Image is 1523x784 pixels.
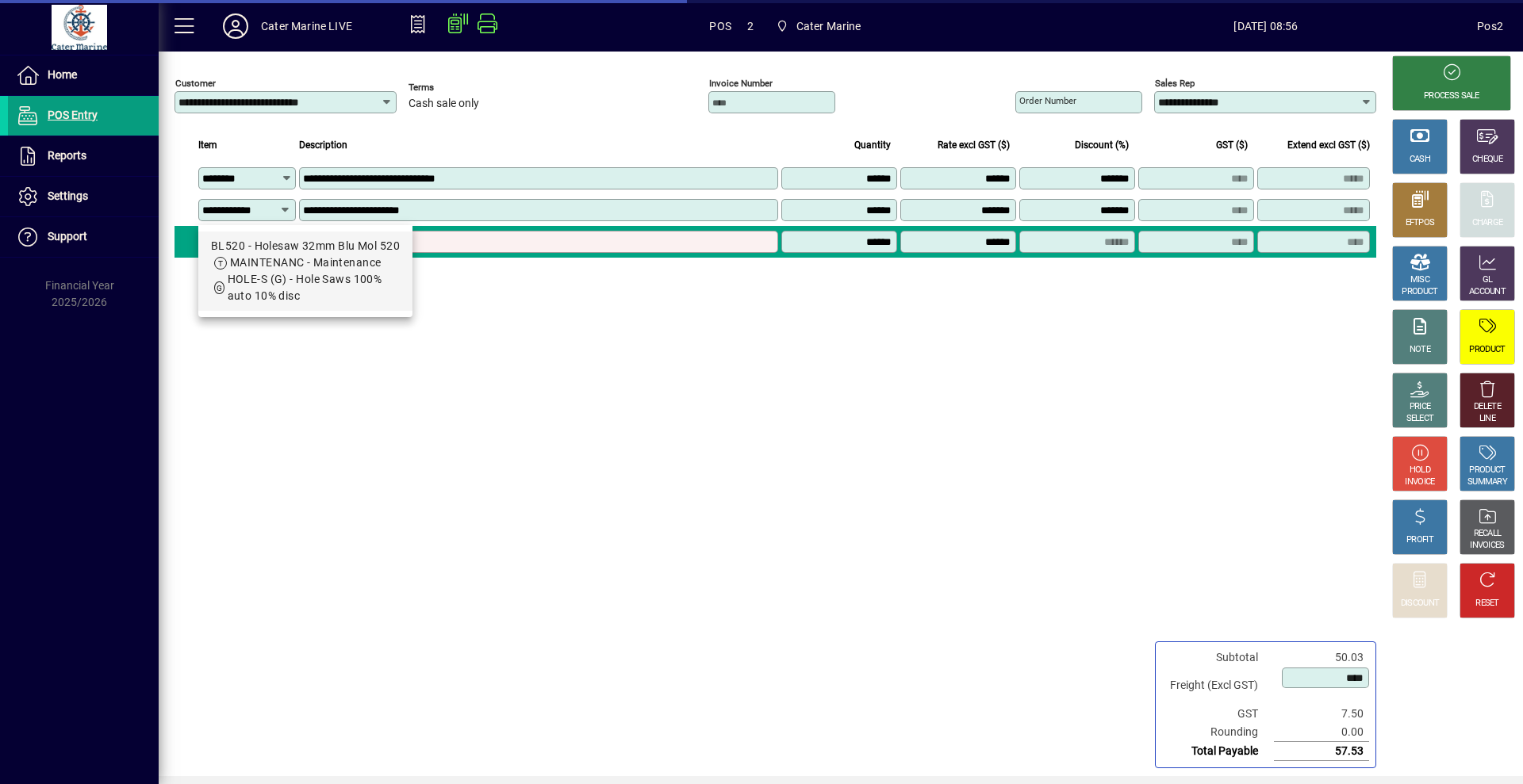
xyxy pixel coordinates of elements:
[1075,136,1129,154] span: Discount (%)
[1216,136,1248,154] span: GST ($)
[938,136,1010,154] span: Rate excl GST ($)
[8,55,159,95] a: Home
[1162,723,1274,742] td: Rounding
[1467,476,1507,488] div: SUMMARY
[1405,476,1434,488] div: INVOICE
[1401,598,1439,610] div: DISCOUNT
[1410,274,1429,286] div: MISC
[299,136,347,154] span: Description
[1483,274,1493,286] div: GL
[1274,723,1369,742] td: 0.00
[769,12,868,40] span: Cater Marine
[409,82,504,93] span: Terms
[1474,528,1502,540] div: RECALL
[1472,154,1502,166] div: CHEQUE
[1162,648,1274,667] td: Subtotal
[1274,742,1369,761] td: 57.53
[1406,413,1434,425] div: SELECT
[747,13,754,39] span: 2
[198,136,217,154] span: Item
[211,238,400,254] div: BL520 - Holesaw 32mm Blu Mol 520
[1469,344,1505,356] div: PRODUCT
[1287,136,1370,154] span: Extend excl GST ($)
[210,12,261,40] button: Profile
[1479,413,1495,425] div: LINE
[48,189,88,202] span: Settings
[1469,465,1505,476] div: PRODUCT
[1410,465,1430,476] div: HOLD
[1477,13,1503,39] div: Pos2
[1402,286,1437,298] div: PRODUCT
[1474,401,1501,413] div: DELETE
[1162,705,1274,723] td: GST
[1410,344,1430,356] div: NOTE
[1162,742,1274,761] td: Total Payable
[1472,217,1503,229] div: CHARGE
[48,68,77,81] span: Home
[409,98,479,110] span: Cash sale only
[198,231,412,311] mat-option: BL520 - Holesaw 32mm Blu Mol 520
[1475,598,1499,610] div: RESET
[1274,648,1369,667] td: 50.03
[709,13,731,39] span: POS
[1162,667,1274,705] td: Freight (Excl GST)
[48,109,98,121] span: POS Entry
[48,230,87,243] span: Support
[1019,95,1076,106] mat-label: Order number
[709,78,773,89] mat-label: Invoice number
[261,13,352,39] div: Cater Marine LIVE
[1410,154,1430,166] div: CASH
[854,136,891,154] span: Quantity
[1406,534,1433,546] div: PROFIT
[8,136,159,176] a: Reports
[1424,90,1479,102] div: PROCESS SALE
[1274,705,1369,723] td: 7.50
[48,149,86,162] span: Reports
[230,256,382,269] span: MAINTENANC - Maintenance
[8,177,159,216] a: Settings
[8,217,159,257] a: Support
[1470,540,1504,552] div: INVOICES
[1469,286,1506,298] div: ACCOUNT
[796,13,861,39] span: Cater Marine
[1155,78,1195,89] mat-label: Sales rep
[228,273,382,302] span: HOLE-S (G) - Hole Saws 100% auto 10% disc
[1055,13,1478,39] span: [DATE] 08:56
[1406,217,1435,229] div: EFTPOS
[175,78,216,89] mat-label: Customer
[1410,401,1431,413] div: PRICE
